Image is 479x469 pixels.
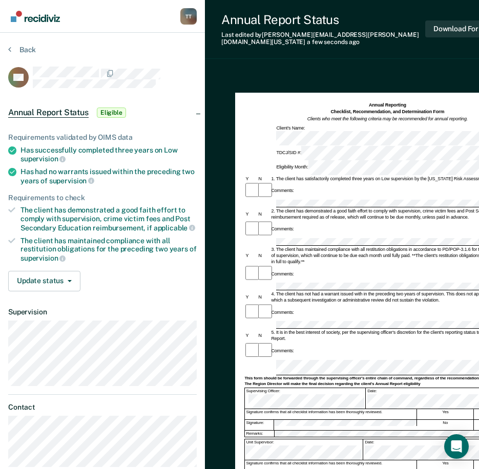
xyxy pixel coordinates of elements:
[418,409,474,419] div: Yes
[20,206,197,232] div: The client has demonstrated a good faith effort to comply with supervision, crime victim fees and...
[245,409,417,419] div: Signature confirms that all checklist information has been thoroughly reviewed.
[245,420,274,430] div: Signature:
[244,176,257,182] div: Y
[97,108,126,118] span: Eligible
[245,431,274,437] div: Remarks:
[270,226,295,232] div: Comments:
[244,211,257,217] div: Y
[270,348,295,354] div: Comments:
[257,252,270,259] div: N
[8,133,197,142] div: Requirements validated by OIMS data
[8,45,36,54] button: Back
[257,294,270,300] div: N
[369,102,406,108] strong: Annual Reporting
[245,388,366,409] div: Supervising Officer:
[270,271,295,277] div: Comments:
[8,308,197,316] dt: Supervision
[180,8,197,25] button: Profile dropdown button
[270,187,295,194] div: Comments:
[418,420,474,430] div: No
[20,155,66,163] span: supervision
[20,254,66,262] span: supervision
[8,271,80,291] button: Update status
[20,167,197,185] div: Has had no warrants issued within the preceding two years of
[257,176,270,182] div: N
[307,116,468,121] em: Clients who meet the following criteria may be recommended for annual reporting.
[8,194,197,202] div: Requirements to check
[307,38,360,46] span: a few seconds ago
[245,439,363,460] div: Unit Supervisor:
[221,31,425,46] div: Last edited by [PERSON_NAME][EMAIL_ADDRESS][PERSON_NAME][DOMAIN_NAME][US_STATE]
[180,8,197,25] div: T T
[244,252,257,259] div: Y
[20,146,197,163] div: Has successfully completed three years on Low
[49,177,94,185] span: supervision
[8,403,197,412] dt: Contact
[444,434,469,459] div: Open Intercom Messenger
[257,211,270,217] div: N
[8,108,89,118] span: Annual Report Status
[331,109,445,114] strong: Checklist, Recommendation, and Determination Form
[11,11,60,22] img: Recidiviz
[257,332,270,338] div: N
[221,12,425,27] div: Annual Report Status
[20,237,197,263] div: The client has maintained compliance with all restitution obligations for the preceding two years of
[244,294,257,300] div: Y
[244,332,257,338] div: Y
[154,224,195,232] span: applicable
[270,309,295,315] div: Comments:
